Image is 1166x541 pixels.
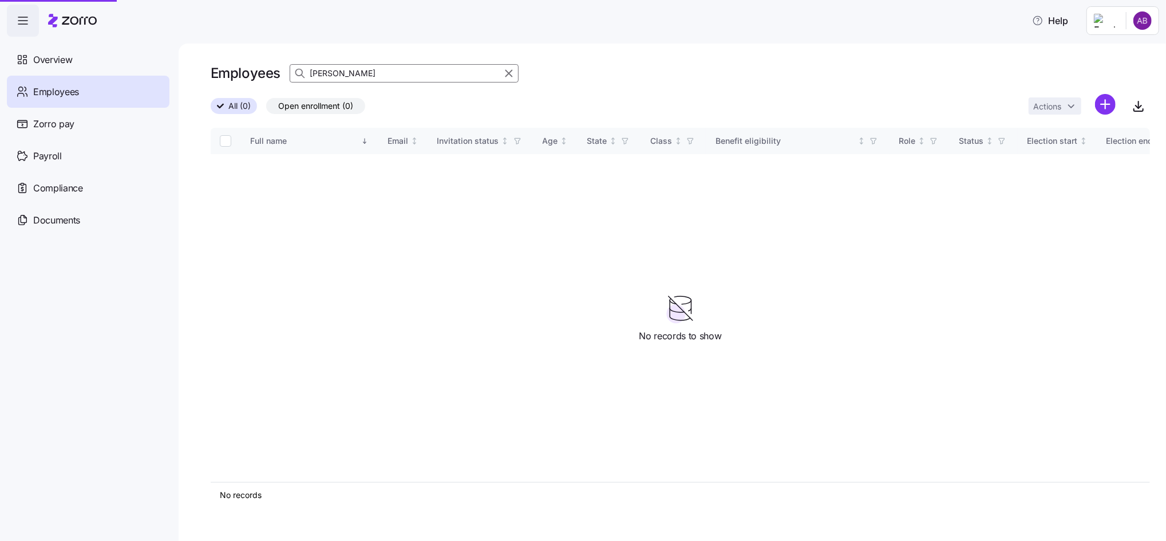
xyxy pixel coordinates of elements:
[890,128,950,154] th: RoleNot sorted
[986,137,994,145] div: Not sorted
[674,137,682,145] div: Not sorted
[1029,97,1081,115] button: Actions
[587,135,607,147] div: State
[7,76,169,108] a: Employees
[716,135,855,147] div: Benefit eligibility
[918,137,926,145] div: Not sorted
[7,44,169,76] a: Overview
[857,137,865,145] div: Not sorted
[1095,94,1116,115] svg: add icon
[33,117,74,131] span: Zorro pay
[7,204,169,236] a: Documents
[1032,14,1068,28] span: Help
[290,64,519,83] input: Search Employees
[428,128,533,154] th: Invitation statusNot sorted
[7,108,169,140] a: Zorro pay
[278,99,353,113] span: Open enrollment (0)
[1018,128,1097,154] th: Election startNot sorted
[1027,135,1077,147] div: Election start
[1033,103,1061,111] span: Actions
[639,329,721,343] span: No records to show
[211,64,280,82] h1: Employees
[361,137,369,145] div: Sorted descending
[578,128,641,154] th: StateNot sorted
[241,128,378,154] th: Full nameSorted descending
[501,137,509,145] div: Not sorted
[1094,14,1117,28] img: Employer logo
[33,213,80,228] span: Documents
[33,149,62,163] span: Payroll
[641,128,706,154] th: ClassNot sorted
[33,181,83,195] span: Compliance
[533,128,578,154] th: AgeNot sorted
[7,140,169,172] a: Payroll
[378,128,428,154] th: EmailNot sorted
[388,135,408,147] div: Email
[609,137,617,145] div: Not sorted
[899,135,915,147] div: Role
[1106,135,1153,147] div: Election end
[33,85,79,99] span: Employees
[7,172,169,204] a: Compliance
[543,135,558,147] div: Age
[950,128,1018,154] th: StatusNot sorted
[33,53,72,67] span: Overview
[706,128,890,154] th: Benefit eligibilityNot sorted
[560,137,568,145] div: Not sorted
[1023,9,1077,32] button: Help
[220,489,1141,501] div: No records
[220,135,231,147] input: Select all records
[437,135,499,147] div: Invitation status
[959,135,983,147] div: Status
[1133,11,1152,30] img: c6b7e62a50e9d1badab68c8c9b51d0dd
[650,135,672,147] div: Class
[250,135,359,147] div: Full name
[228,99,251,113] span: All (0)
[410,137,418,145] div: Not sorted
[1080,137,1088,145] div: Not sorted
